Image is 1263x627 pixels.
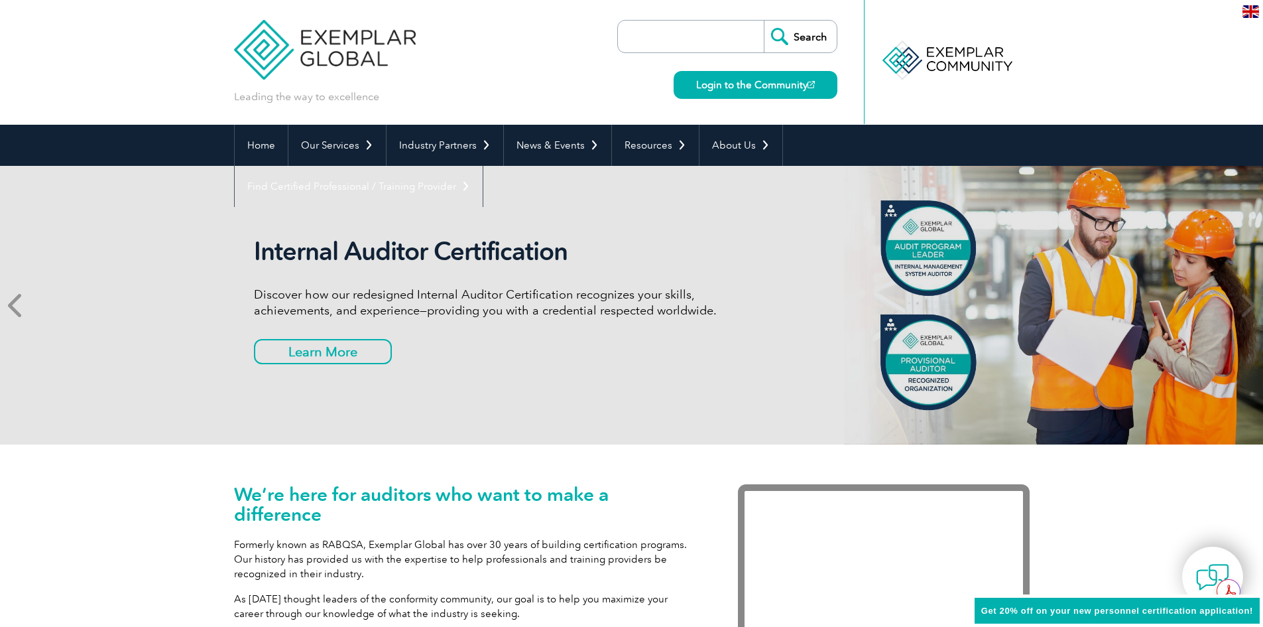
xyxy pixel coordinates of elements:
h1: We’re here for auditors who want to make a difference [234,484,698,524]
p: Formerly known as RABQSA, Exemplar Global has over 30 years of building certification programs. O... [234,537,698,581]
img: contact-chat.png [1196,561,1229,594]
a: Our Services [288,125,386,166]
a: News & Events [504,125,611,166]
span: Get 20% off on your new personnel certification application! [981,606,1253,616]
a: Find Certified Professional / Training Provider [235,166,483,207]
p: Discover how our redesigned Internal Auditor Certification recognizes your skills, achievements, ... [254,287,751,318]
a: Learn More [254,339,392,364]
a: About Us [699,125,782,166]
img: open_square.png [808,81,815,88]
img: en [1242,5,1259,18]
a: Home [235,125,288,166]
p: As [DATE] thought leaders of the conformity community, our goal is to help you maximize your care... [234,592,698,621]
a: Resources [612,125,699,166]
input: Search [764,21,837,52]
a: Industry Partners [387,125,503,166]
p: Leading the way to excellence [234,90,379,104]
a: Login to the Community [674,71,837,99]
h2: Internal Auditor Certification [254,236,751,267]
